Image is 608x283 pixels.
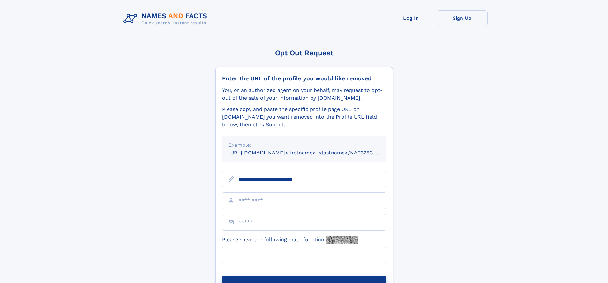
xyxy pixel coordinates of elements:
div: Opt Out Request [215,49,393,57]
img: Logo Names and Facts [121,10,213,27]
div: You, or an authorized agent on your behalf, may request to opt-out of the sale of your informatio... [222,86,386,102]
small: [URL][DOMAIN_NAME]<firstname>_<lastname>/NAF325G-xxxxxxxx [229,150,398,156]
label: Please solve the following math function: [222,236,358,244]
a: Log In [386,10,437,26]
div: Enter the URL of the profile you would like removed [222,75,386,82]
div: Please copy and paste the specific profile page URL on [DOMAIN_NAME] you want removed into the Pr... [222,106,386,129]
a: Sign Up [437,10,488,26]
div: Example: [229,141,380,149]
